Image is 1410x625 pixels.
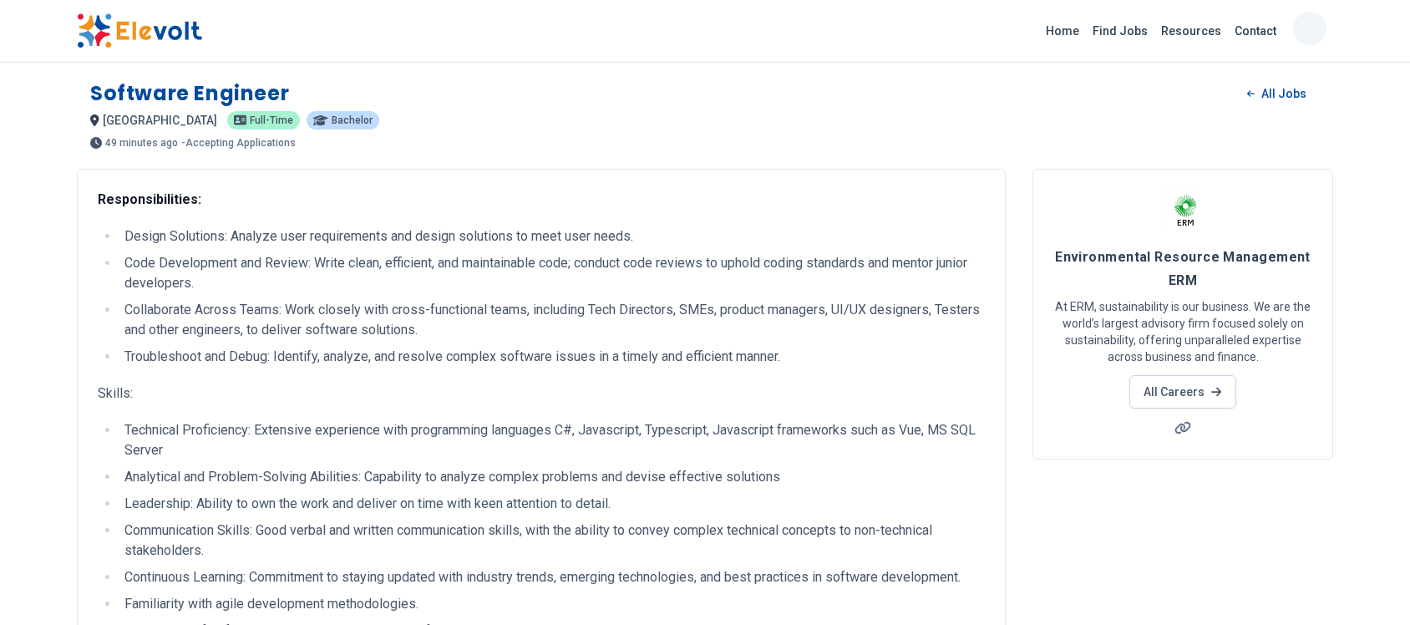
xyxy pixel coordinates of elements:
span: 49 minutes ago [105,138,178,148]
li: Leadership: Ability to own the work and deliver on time with keen attention to detail. [119,494,985,514]
a: All Careers [1129,375,1235,409]
a: All Jobs [1234,81,1320,106]
a: Home [1039,18,1086,44]
li: Continuous Learning: Commitment to staying updated with industry trends, emerging technologies, a... [119,567,985,587]
img: Environmental Resource Management ERM [1162,190,1204,231]
p: Skills: [98,384,985,404]
li: Technical Proficiency: Extensive experience with programming languages C#, Javascript, Typescript... [119,420,985,460]
span: Bachelor [332,115,373,125]
span: [GEOGRAPHIC_DATA] [103,114,217,127]
a: Contact [1228,18,1283,44]
strong: Responsibilities: [98,191,201,207]
li: Communication Skills: Good verbal and written communication skills, with the ability to convey co... [119,521,985,561]
span: Full-time [250,115,293,125]
h1: Software Engineer [90,80,289,107]
li: Troubleshoot and Debug: Identify, analyze, and resolve complex software issues in a timely and ef... [119,347,985,367]
li: Analytical and Problem-Solving Abilities: Capability to analyze complex problems and devise effec... [119,467,985,487]
img: Elevolt [77,13,202,48]
a: Resources [1154,18,1228,44]
li: Familiarity with agile development methodologies. [119,594,985,614]
img: Peter Muthali Munyoki [1293,12,1326,45]
li: Collaborate Across Teams: Work closely with cross-functional teams, including Tech Directors, SME... [119,300,985,340]
a: Find Jobs [1086,18,1154,44]
li: Design Solutions: Analyze user requirements and design solutions to meet user needs. [119,226,985,246]
p: - Accepting Applications [181,138,296,148]
p: At ERM, sustainability is our business. We are the world’s largest advisory firm focused solely o... [1053,298,1312,365]
li: Code Development and Review: Write clean, efficient, and maintainable code; conduct code reviews ... [119,253,985,293]
span: Environmental Resource Management ERM [1055,249,1311,288]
